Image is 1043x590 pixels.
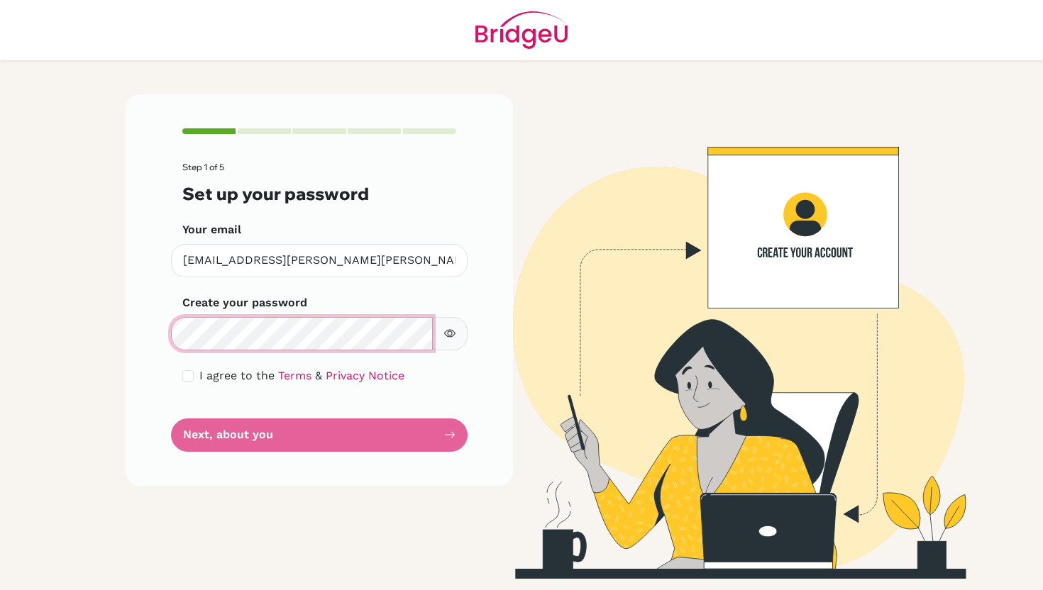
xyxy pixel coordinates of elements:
[182,184,456,204] h3: Set up your password
[278,369,311,382] a: Terms
[315,369,322,382] span: &
[199,369,275,382] span: I agree to the
[171,244,468,277] input: Insert your email*
[182,294,307,311] label: Create your password
[182,162,224,172] span: Step 1 of 5
[182,221,241,238] label: Your email
[326,369,404,382] a: Privacy Notice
